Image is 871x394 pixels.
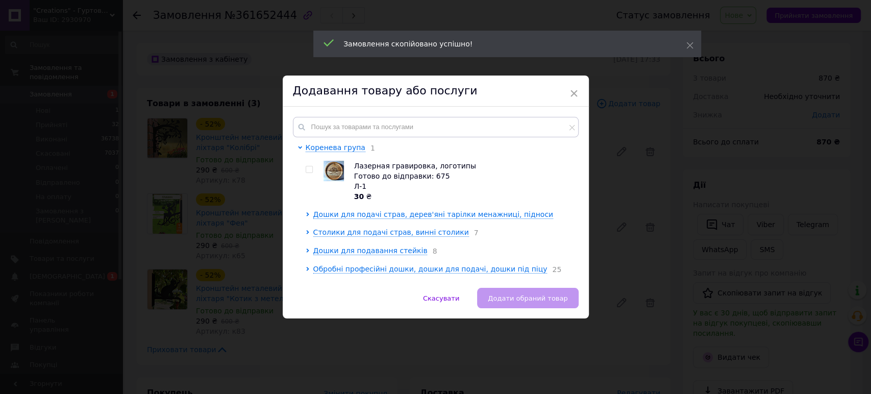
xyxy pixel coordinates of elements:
[306,143,365,152] span: Коренева група
[354,182,367,190] span: Л-1
[354,191,573,202] div: ₴
[293,117,579,137] input: Пошук за товарами та послугами
[283,76,589,107] div: Додавання товару або послуги
[365,144,375,152] span: 1
[354,171,573,181] div: Готово до відправки: 675
[423,294,459,302] span: Скасувати
[313,228,469,236] span: Столики для подачі страв, винні столики
[547,265,561,274] span: 25
[412,288,470,308] button: Скасувати
[313,247,428,255] span: Дошки для подавання стейків
[354,192,364,201] b: 30
[323,161,344,181] img: Лазерная гравировка, логотипы
[569,85,579,102] span: ×
[427,247,437,255] span: 8
[469,229,479,237] span: 7
[343,39,661,49] div: Замовлення скопійовано успішно!
[313,210,553,218] span: Дошки для подачі страв, дерев'яні тарілки менажниці, підноси
[354,162,476,170] span: Лазерная гравировка, логотипы
[313,265,548,273] span: Обробні професійні дошки, дошки для подачі, дошки під піцу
